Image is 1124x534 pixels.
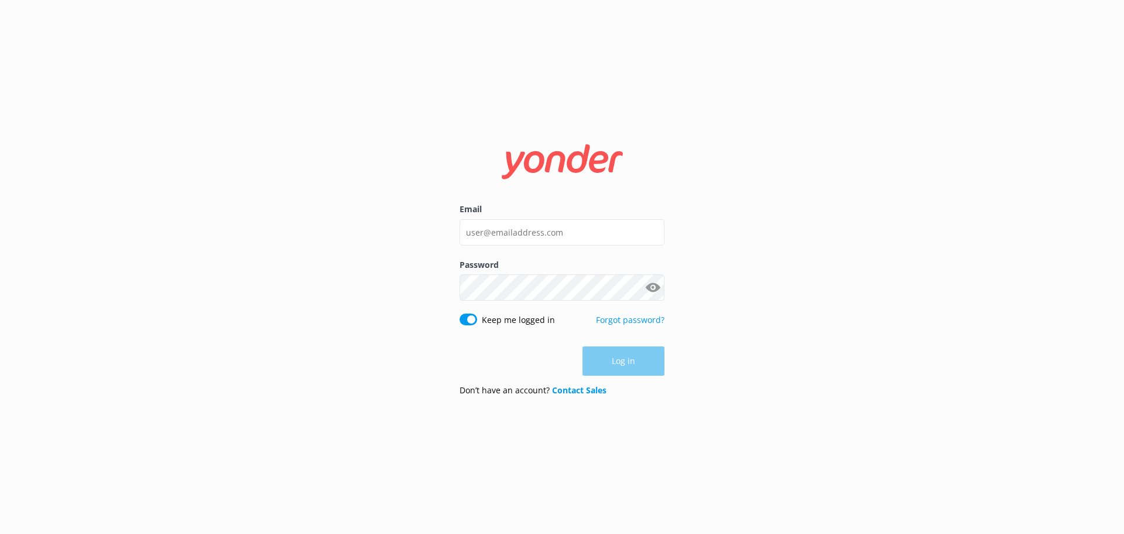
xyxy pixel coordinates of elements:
[641,276,664,300] button: Show password
[460,219,664,246] input: user@emailaddress.com
[460,203,664,216] label: Email
[552,385,606,396] a: Contact Sales
[460,259,664,271] label: Password
[460,384,606,397] p: Don’t have an account?
[596,314,664,325] a: Forgot password?
[482,314,555,326] label: Keep me logged in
